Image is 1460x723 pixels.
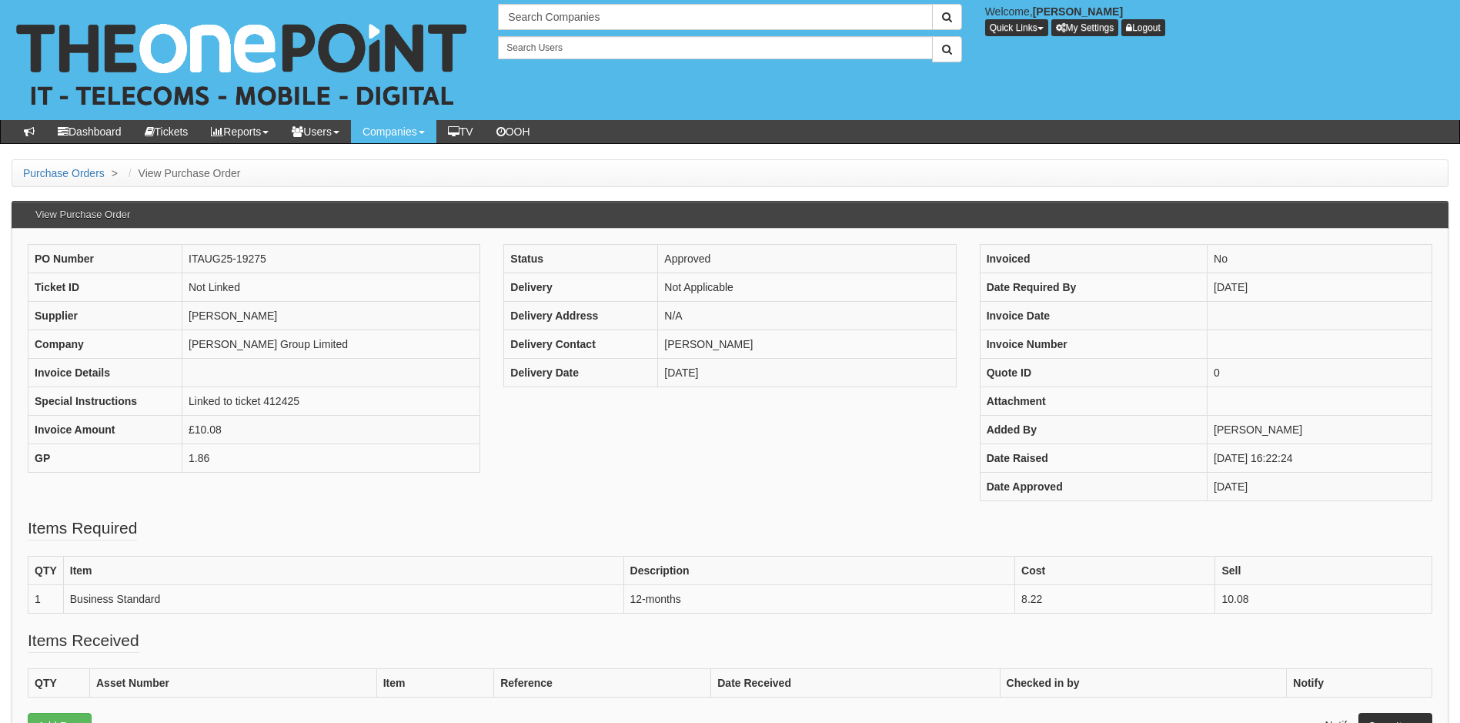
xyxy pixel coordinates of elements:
td: No [1208,245,1432,273]
th: Delivery [504,273,658,302]
td: ITAUG25-19275 [182,245,480,273]
th: PO Number [28,245,182,273]
td: Approved [658,245,956,273]
th: Invoice Amount [28,416,182,444]
th: Delivery Date [504,359,658,387]
input: Search Users [498,36,932,59]
a: OOH [485,120,542,143]
th: Supplier [28,302,182,330]
th: Quote ID [980,359,1207,387]
a: Dashboard [46,120,133,143]
th: Checked in by [1000,669,1287,698]
td: Business Standard [63,585,623,614]
td: Not Applicable [658,273,956,302]
th: Cost [1015,557,1215,585]
td: [PERSON_NAME] Group Limited [182,330,480,359]
th: Invoice Date [980,302,1207,330]
td: [PERSON_NAME] [182,302,480,330]
input: Search Companies [498,4,932,30]
a: Companies [351,120,436,143]
div: Welcome, [974,4,1460,36]
th: Invoice Number [980,330,1207,359]
td: 8.22 [1015,585,1215,614]
th: Invoice Details [28,359,182,387]
a: Logout [1121,19,1165,36]
td: [PERSON_NAME] [1208,416,1432,444]
td: £10.08 [182,416,480,444]
th: Date Required By [980,273,1207,302]
td: 1 [28,585,64,614]
th: Delivery Address [504,302,658,330]
td: [PERSON_NAME] [658,330,956,359]
td: Not Linked [182,273,480,302]
th: Added By [980,416,1207,444]
th: Sell [1215,557,1432,585]
th: Asset Number [90,669,377,698]
td: [DATE] [1208,273,1432,302]
a: Users [280,120,351,143]
button: Quick Links [985,19,1048,36]
th: Notify [1287,669,1432,698]
a: TV [436,120,485,143]
td: [DATE] [658,359,956,387]
th: Date Approved [980,473,1207,501]
th: Date Raised [980,444,1207,473]
a: Purchase Orders [23,167,105,179]
th: Ticket ID [28,273,182,302]
th: Item [376,669,494,698]
b: [PERSON_NAME] [1033,5,1123,18]
h3: View Purchase Order [28,202,138,228]
span: > [108,167,122,179]
td: [DATE] [1208,473,1432,501]
th: Attachment [980,387,1207,416]
th: Company [28,330,182,359]
td: 12-months [623,585,1015,614]
th: Description [623,557,1015,585]
th: QTY [28,557,64,585]
th: Date Received [711,669,1000,698]
td: 1.86 [182,444,480,473]
td: 0 [1208,359,1432,387]
li: View Purchase Order [125,166,241,181]
th: QTY [28,669,90,698]
a: My Settings [1051,19,1119,36]
td: Linked to ticket 412425 [182,387,480,416]
td: [DATE] 16:22:24 [1208,444,1432,473]
th: Special Instructions [28,387,182,416]
td: 10.08 [1215,585,1432,614]
th: GP [28,444,182,473]
a: Reports [199,120,280,143]
th: Delivery Contact [504,330,658,359]
a: Tickets [133,120,200,143]
th: Reference [494,669,711,698]
th: Status [504,245,658,273]
th: Item [63,557,623,585]
td: N/A [658,302,956,330]
th: Invoiced [980,245,1207,273]
legend: Items Received [28,629,139,653]
legend: Items Required [28,517,137,541]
